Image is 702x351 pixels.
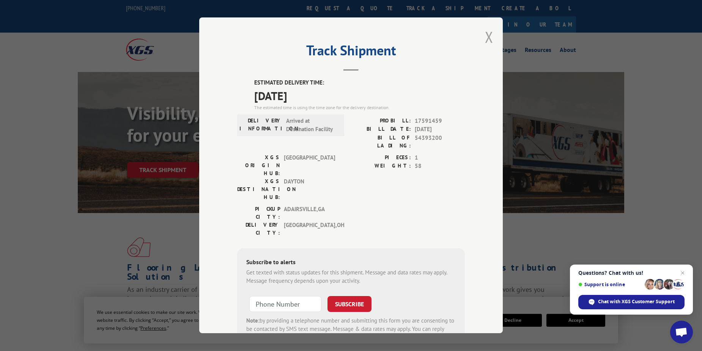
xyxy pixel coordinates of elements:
[246,257,456,268] div: Subscribe to alerts
[351,162,411,171] label: WEIGHT:
[246,317,456,342] div: by providing a telephone number and submitting this form you are consenting to be contacted by SM...
[351,125,411,134] label: BILL DATE:
[351,134,411,150] label: BILL OF LADING:
[239,117,282,134] label: DELIVERY INFORMATION:
[485,27,493,47] button: Close modal
[246,268,456,285] div: Get texted with status updates for this shipment. Message and data rates may apply. Message frequ...
[578,270,685,276] span: Questions? Chat with us!
[254,104,465,111] div: The estimated time is using the time zone for the delivery destination.
[237,154,280,177] label: XGS ORIGIN HUB:
[249,296,321,312] input: Phone Number
[415,134,465,150] span: 54393200
[254,87,465,104] span: [DATE]
[286,117,337,134] span: Arrived at Destination Facility
[246,317,260,324] strong: Note:
[578,282,642,287] span: Support is online
[237,205,280,221] label: PICKUP CITY:
[415,125,465,134] span: [DATE]
[237,221,280,237] label: DELIVERY CITY:
[598,298,675,305] span: Chat with XGS Customer Support
[415,117,465,125] span: 17591459
[284,177,335,201] span: DAYTON
[284,154,335,177] span: [GEOGRAPHIC_DATA]
[327,296,371,312] button: SUBSCRIBE
[670,321,693,343] a: Open chat
[351,117,411,125] label: PROBILL:
[415,154,465,162] span: 1
[284,205,335,221] span: ADAIRSVILLE , GA
[237,45,465,60] h2: Track Shipment
[351,154,411,162] label: PIECES:
[254,78,465,87] label: ESTIMATED DELIVERY TIME:
[578,295,685,309] span: Chat with XGS Customer Support
[415,162,465,171] span: 58
[284,221,335,237] span: [GEOGRAPHIC_DATA] , OH
[237,177,280,201] label: XGS DESTINATION HUB:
